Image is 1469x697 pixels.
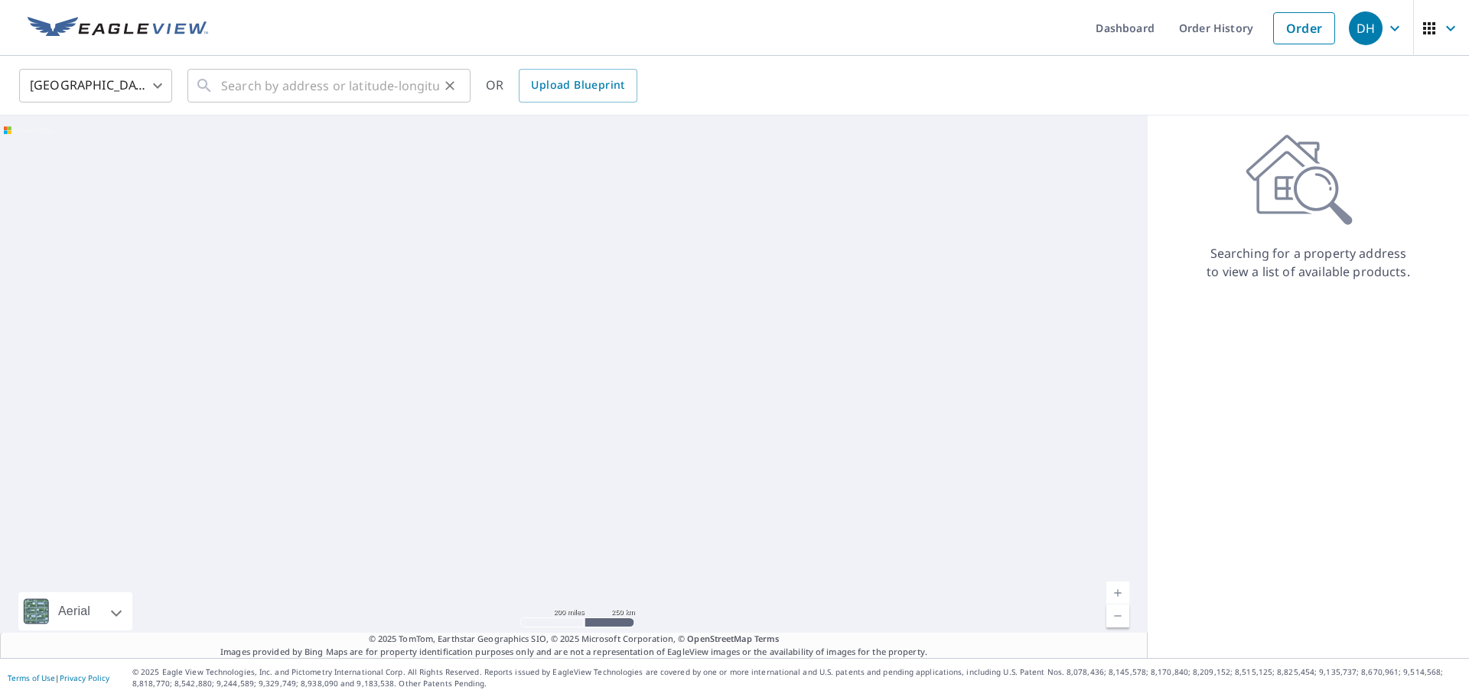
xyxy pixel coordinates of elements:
[1106,604,1129,627] a: Current Level 5, Zoom Out
[1206,244,1411,281] p: Searching for a property address to view a list of available products.
[369,633,780,646] span: © 2025 TomTom, Earthstar Geographics SIO, © 2025 Microsoft Corporation, ©
[8,673,109,682] p: |
[687,633,751,644] a: OpenStreetMap
[531,76,624,95] span: Upload Blueprint
[439,75,461,96] button: Clear
[54,592,95,630] div: Aerial
[486,69,637,103] div: OR
[519,69,637,103] a: Upload Blueprint
[8,673,55,683] a: Terms of Use
[18,592,132,630] div: Aerial
[132,666,1461,689] p: © 2025 Eagle View Technologies, Inc. and Pictometry International Corp. All Rights Reserved. Repo...
[60,673,109,683] a: Privacy Policy
[221,64,439,107] input: Search by address or latitude-longitude
[1349,11,1383,45] div: DH
[1273,12,1335,44] a: Order
[28,17,208,40] img: EV Logo
[19,64,172,107] div: [GEOGRAPHIC_DATA]
[754,633,780,644] a: Terms
[1106,581,1129,604] a: Current Level 5, Zoom In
